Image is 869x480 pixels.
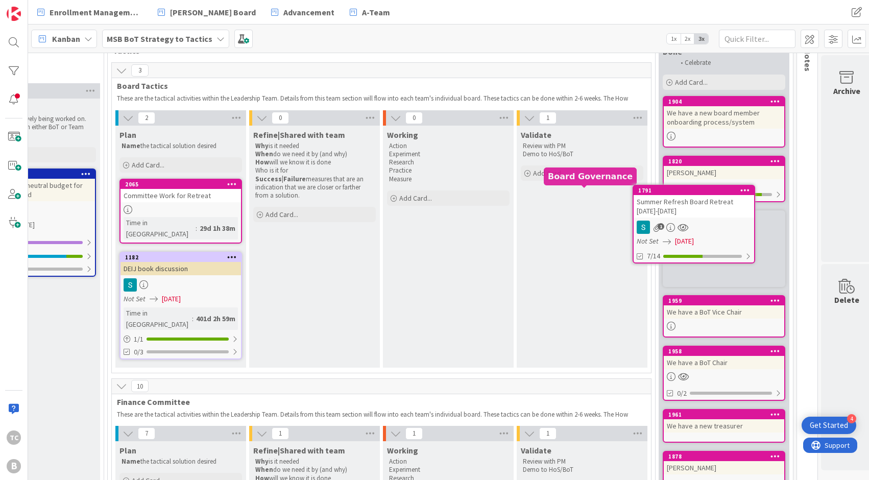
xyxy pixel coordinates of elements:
[120,180,241,189] div: 2065
[138,112,155,124] span: 2
[255,150,374,158] p: do we need it by (and why)
[533,169,566,178] span: Add Card...
[255,141,269,150] strong: Why
[663,409,785,443] a: 1961We have a new treasurer
[120,253,241,275] div: 1182DEIJ book discussion
[389,166,508,175] p: Practice
[539,427,557,440] span: 1
[810,420,848,430] div: Get Started
[668,158,784,165] div: 1820
[833,85,860,97] div: Archive
[523,466,641,474] p: Demo to HoS/BoT
[255,150,273,158] strong: When
[548,172,633,181] h5: Board Governance
[131,380,149,392] span: 10
[120,189,241,202] div: Committee Work for Retreat
[272,112,289,124] span: 0
[117,411,642,419] p: These are the tactical activities within the Leadership Team. Details from this team section will...
[192,313,194,324] span: :
[253,445,345,455] span: Refine|Shared with team
[399,194,432,203] span: Add Card...
[122,458,240,466] p: the tactical solution desired
[50,6,142,18] span: Enrollment Management
[668,453,784,460] div: 1878
[119,445,136,455] span: Plan
[119,252,242,359] a: 1182DEIJ book discussionSHNot Set[DATE]Time in [GEOGRAPHIC_DATA]:401d 2h 59m1/10/3
[664,166,784,179] div: [PERSON_NAME]
[255,458,374,466] p: is it needed
[663,346,785,401] a: 1958We have a BoT Chair0/2
[120,253,241,262] div: 1182
[664,410,784,433] div: 1961We have a new treasurer
[389,458,508,466] p: Action
[802,417,856,434] div: Open Get Started checklist, remaining modules: 4
[521,445,551,455] span: Validate
[120,262,241,275] div: DEIJ book discussion
[387,130,418,140] span: Working
[389,142,508,150] p: Action
[664,157,784,179] div: 1820[PERSON_NAME]
[120,180,241,202] div: 2065Committee Work for Retreat
[255,457,269,466] strong: Why
[539,112,557,124] span: 1
[664,347,784,356] div: 1958
[21,2,46,14] span: Support
[677,388,687,399] span: 0/2
[131,64,149,77] span: 3
[152,3,262,21] a: [PERSON_NAME] Board
[255,158,374,166] p: will we know it is done
[7,7,21,21] img: Visit kanbanzone.com
[265,3,341,21] a: Advancement
[272,427,289,440] span: 1
[521,130,551,140] span: Validate
[664,106,784,129] div: We have a new board member onboarding process/system
[125,181,241,188] div: 2065
[120,333,241,346] div: 1/1
[664,296,784,305] div: 1959
[664,452,784,474] div: 1878[PERSON_NAME]
[122,142,240,150] p: the tactical solution desired
[663,96,785,148] a: 1904We have a new board member onboarding process/system
[664,419,784,433] div: We have a new treasurer
[132,160,164,170] span: Add Card...
[283,6,334,18] span: Advancement
[668,348,784,355] div: 1958
[197,223,238,234] div: 29d 1h 38m
[7,430,21,445] div: TC
[668,98,784,105] div: 1904
[120,278,241,292] div: SH
[255,175,306,183] strong: Success|Failure
[405,427,423,440] span: 1
[119,179,242,244] a: 2065Committee Work for RetreatTime in [GEOGRAPHIC_DATA]:29d 1h 38m
[124,294,146,303] i: Not Set
[362,6,390,18] span: A-Team
[675,78,708,87] span: Add Card...
[122,141,140,150] strong: Name
[253,130,345,140] span: Refine|Shared with team
[664,410,784,419] div: 1961
[663,156,785,202] a: 1820[PERSON_NAME]7/8
[719,30,795,48] input: Quick Filter...
[7,459,21,473] div: B
[255,465,273,474] strong: When
[389,466,508,474] p: Experiment
[117,397,638,407] span: Finance Committee
[344,3,396,21] a: A-Team
[31,3,149,21] a: Enrollment Management
[124,278,137,292] img: SH
[664,97,784,129] div: 1904We have a new board member onboarding process/system
[122,457,140,466] strong: Name
[675,59,784,67] li: Celebrate
[668,297,784,304] div: 1959
[255,142,374,150] p: is it needed
[119,130,136,140] span: Plan
[52,33,80,45] span: Kanban
[834,294,859,306] div: Delete
[694,34,708,44] span: 3x
[162,294,181,304] span: [DATE]
[664,157,784,166] div: 1820
[663,295,785,338] a: 1959We have a BoT Vice Chair
[255,175,374,200] p: measures that are an indication that we are closer or farther from a solution.
[124,217,196,239] div: Time in [GEOGRAPHIC_DATA]
[664,347,784,369] div: 1958We have a BoT Chair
